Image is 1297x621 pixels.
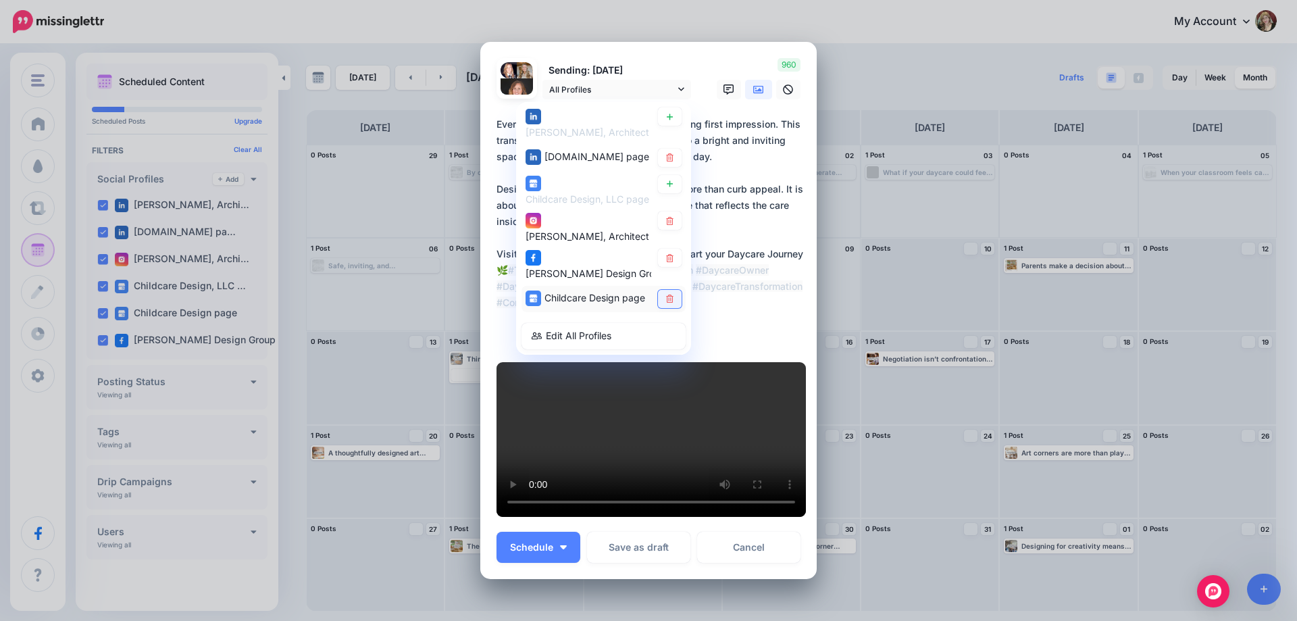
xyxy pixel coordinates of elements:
img: google_business-square.png [526,291,541,306]
img: 405530429_330392223058702_7599732348348111188_n-bsa142292.jpg [517,62,533,78]
button: Save as draft [587,532,690,563]
span: [PERSON_NAME] Design Group LLC page [526,268,712,279]
button: Schedule [497,532,580,563]
span: [PERSON_NAME], Architect feed [526,126,672,138]
img: google_business-square.png [526,176,541,191]
img: 1557244110365-82271.png [501,62,517,78]
span: [PERSON_NAME], Architect account [526,230,688,242]
p: Sending: [DATE] [542,63,691,78]
img: ACg8ocIlCG6dA0v2ciFHIjlwobABclKltGAGlCuJQJYiSLnFdS_-Nb_2s96-c-82275.png [501,78,533,111]
img: linkedin-square.png [526,109,541,124]
span: Childcare Design page [544,292,645,303]
span: [DOMAIN_NAME] page [544,151,649,162]
a: Cancel [697,532,800,563]
span: Schedule [510,543,553,552]
div: Every childcare center deserves a welcoming first impression. This transformation turned a simple... [497,116,807,311]
a: All Profiles [542,80,691,99]
img: instagram-square.png [526,213,541,228]
span: Childcare Design, LLC page [526,193,649,205]
div: Open Intercom Messenger [1197,575,1229,607]
img: linkedin-square.png [526,149,541,165]
img: arrow-down-white.png [560,545,567,549]
span: All Profiles [549,82,675,97]
span: 960 [778,58,800,72]
a: Edit All Profiles [522,323,686,349]
img: facebook-square.png [526,250,541,266]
